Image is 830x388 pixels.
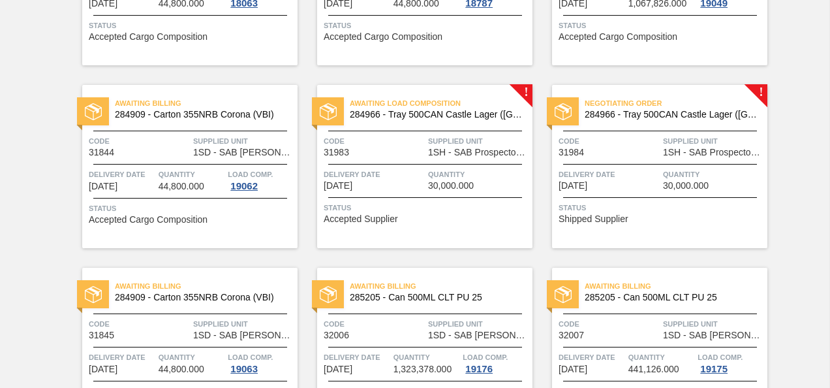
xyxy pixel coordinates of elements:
span: 09/24/2025 [89,364,117,374]
span: Code [89,135,190,148]
span: Delivery Date [89,168,155,181]
img: status [555,103,572,120]
span: Supplied Unit [193,317,294,331]
span: Delivery Date [559,351,625,364]
span: Status [89,19,294,32]
span: Awaiting Billing [115,97,298,110]
span: Code [324,135,425,148]
span: 284909 - Carton 355NRB Corona (VBI) [115,293,287,302]
span: 31983 [324,148,349,157]
span: 284966 - Tray 500CAN Castle Lager (Hogwarts) [350,110,522,120]
span: Status [324,201,529,214]
span: 441,126.000 [628,364,679,374]
span: 31984 [559,148,584,157]
span: Load Comp. [228,168,273,181]
span: Quantity [393,351,460,364]
span: Accepted Cargo Composition [89,215,207,225]
span: 30,000.000 [663,181,709,191]
span: Quantity [428,168,529,181]
span: Awaiting Billing [115,280,298,293]
a: Load Comp.19176 [463,351,529,374]
span: 284966 - Tray 500CAN Castle Lager (Hogwarts) [585,110,757,120]
span: 1SH - SAB Prospecton Brewery [428,148,529,157]
a: statusAwaiting Billing284909 - Carton 355NRB Corona (VBI)Code31844Supplied Unit1SD - SAB [PERSON_... [63,85,298,248]
span: 09/23/2025 [559,181,587,191]
span: Status [559,201,764,214]
span: Supplied Unit [663,317,764,331]
span: Delivery Date [89,351,155,364]
a: Load Comp.19175 [698,351,764,374]
img: status [555,286,572,303]
span: 09/23/2025 [324,181,352,191]
span: Load Comp. [463,351,508,364]
span: Accepted Cargo Composition [559,32,677,42]
span: 285205 - Can 500ML CLT PU 25 [585,293,757,302]
div: 19176 [463,364,495,374]
span: 09/24/2025 [559,364,587,374]
a: !statusNegotiating Order284966 - Tray 500CAN Castle Lager ([GEOGRAPHIC_DATA])Code31984Supplied Un... [532,85,767,248]
span: 1SD - SAB Rosslyn Brewery [193,148,294,157]
span: Accepted Cargo Composition [324,32,442,42]
img: status [85,103,102,120]
span: Awaiting Billing [585,280,767,293]
a: !statusAwaiting Load Composition284966 - Tray 500CAN Castle Lager ([GEOGRAPHIC_DATA])Code31983Sup... [298,85,532,248]
div: 19175 [698,364,730,374]
span: 284909 - Carton 355NRB Corona (VBI) [115,110,287,120]
span: Quantity [159,168,225,181]
span: Status [324,19,529,32]
span: Load Comp. [228,351,273,364]
span: 44,800.000 [159,364,204,374]
span: Accepted Cargo Composition [89,32,207,42]
span: Negotiating Order [585,97,767,110]
span: 31844 [89,148,114,157]
span: 1SD - SAB Rosslyn Brewery [428,331,529,340]
span: 30,000.000 [428,181,474,191]
div: 19062 [228,181,260,191]
span: Supplied Unit [428,135,529,148]
span: 1SD - SAB Rosslyn Brewery [663,331,764,340]
span: Delivery Date [324,168,425,181]
span: Load Comp. [698,351,743,364]
span: 32006 [324,331,349,340]
div: 19063 [228,364,260,374]
span: Delivery Date [559,168,660,181]
span: Awaiting Load Composition [350,97,532,110]
span: 1,323,378.000 [393,364,452,374]
span: Code [89,317,190,331]
img: status [320,286,337,303]
span: 1SD - SAB Rosslyn Brewery [193,331,294,340]
a: Load Comp.19062 [228,168,294,191]
span: Accepted Supplier [324,214,398,224]
span: Status [559,19,764,32]
span: 31845 [89,331,114,340]
img: status [85,286,102,303]
span: 1SH - SAB Prospecton Brewery [663,148,764,157]
span: Shipped Supplier [559,214,628,224]
span: 32007 [559,331,584,340]
span: Code [559,135,660,148]
a: Load Comp.19063 [228,351,294,374]
span: Supplied Unit [193,135,294,148]
span: 44,800.000 [159,182,204,191]
span: 285205 - Can 500ML CLT PU 25 [350,293,522,302]
span: Awaiting Billing [350,280,532,293]
span: 09/24/2025 [324,364,352,374]
span: Quantity [159,351,225,364]
span: Quantity [628,351,695,364]
span: Code [324,317,425,331]
span: Supplied Unit [428,317,529,331]
span: Code [559,317,660,331]
img: status [320,103,337,120]
span: Status [89,202,294,215]
span: Supplied Unit [663,135,764,148]
span: 09/23/2025 [89,182,117,191]
span: Delivery Date [324,351,390,364]
span: Quantity [663,168,764,181]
